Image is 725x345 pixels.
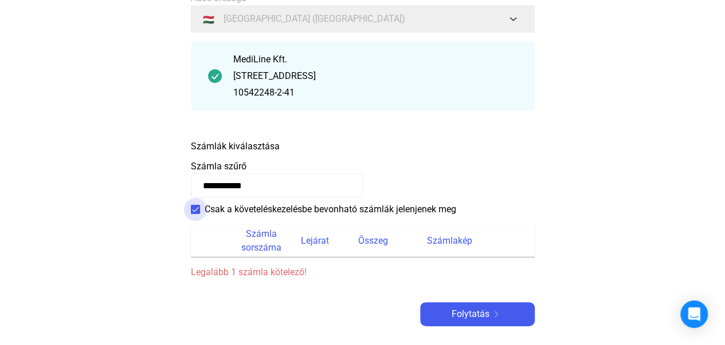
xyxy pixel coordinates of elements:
font: Legalább 1 számla kötelező! [191,267,307,277]
font: Számlák kiválasztása [191,141,280,152]
font: 🇭🇺 [203,14,214,25]
div: Intercom Messenger megnyitása [680,300,708,328]
font: MediLine Kft. [233,54,287,65]
font: Összeg [358,235,388,246]
div: Számla sorszáma [232,227,301,255]
font: Számla sorszáma [241,228,281,253]
button: Folytatásjobbra nyíl-fehér [420,302,535,326]
font: [GEOGRAPHIC_DATA] ([GEOGRAPHIC_DATA]) [224,13,405,24]
font: 10542248-2-41 [233,87,295,98]
img: pipa-sötétebb-zöld-kör [208,69,222,83]
font: Csak a követeléskezelésbe bevonható számlák jelenjenek meg [205,204,456,215]
div: Számlakép [427,234,521,248]
font: Folytatás [452,308,489,319]
font: Számlakép [427,235,472,246]
div: Lejárat [301,234,358,248]
img: jobbra nyíl-fehér [489,311,503,317]
button: 🇭🇺[GEOGRAPHIC_DATA] ([GEOGRAPHIC_DATA]) [191,5,535,33]
font: Számla szűrő [191,161,246,172]
div: Összeg [358,234,427,248]
font: [STREET_ADDRESS] [233,70,316,81]
font: Lejárat [301,235,329,246]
